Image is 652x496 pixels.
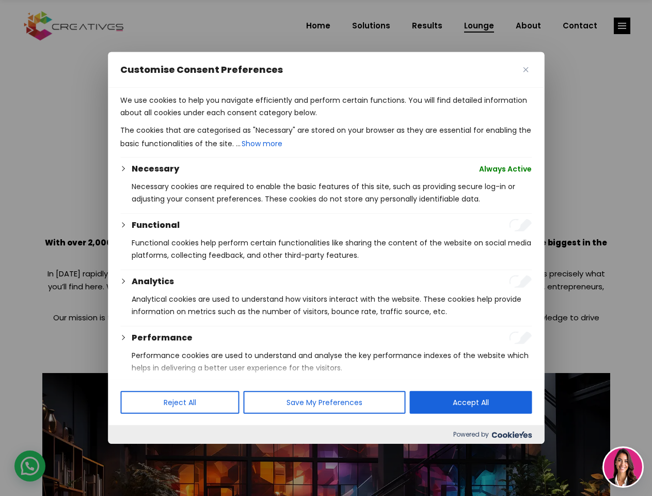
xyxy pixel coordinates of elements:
span: Always Active [479,163,532,175]
p: Functional cookies help perform certain functionalities like sharing the content of the website o... [132,237,532,261]
p: We use cookies to help you navigate efficiently and perform certain functions. You will find deta... [120,94,532,119]
button: Performance [132,332,193,344]
div: Powered by [108,425,544,444]
input: Enable Analytics [509,275,532,288]
img: Cookieyes logo [491,431,532,438]
button: Save My Preferences [243,391,405,414]
button: Reject All [120,391,239,414]
div: Customise Consent Preferences [108,52,544,444]
button: Necessary [132,163,179,175]
button: Close [519,64,532,76]
input: Enable Performance [509,332,532,344]
p: Performance cookies are used to understand and analyse the key performance indexes of the website... [132,349,532,374]
button: Functional [132,219,180,231]
p: The cookies that are categorised as "Necessary" are stored on your browser as they are essential ... [120,124,532,151]
button: Analytics [132,275,174,288]
p: Necessary cookies are required to enable the basic features of this site, such as providing secur... [132,180,532,205]
img: Close [523,67,528,72]
p: Analytical cookies are used to understand how visitors interact with the website. These cookies h... [132,293,532,318]
img: agent [604,448,642,486]
input: Enable Functional [509,219,532,231]
span: Customise Consent Preferences [120,64,283,76]
button: Accept All [409,391,532,414]
button: Show more [241,136,283,151]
